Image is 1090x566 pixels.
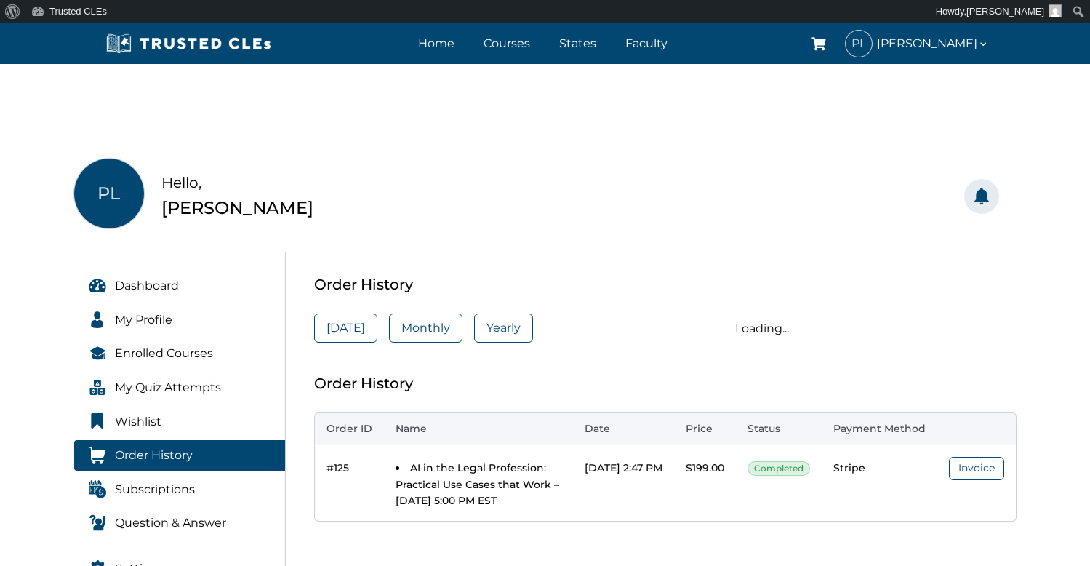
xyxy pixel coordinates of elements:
span: Enrolled Courses [115,344,213,363]
span: PL [74,159,144,228]
a: Subscriptions [74,474,286,505]
img: Trusted CLEs [102,33,276,55]
div: $199.00 [686,460,724,476]
div: Order History [314,273,1017,296]
a: Invoice [949,457,1004,479]
a: Wishlist [74,407,286,437]
a: Monthly [389,314,462,343]
th: Order ID [314,412,384,445]
a: Question & Answer [74,508,286,538]
div: Loading... [735,319,1016,338]
a: Faculty [622,33,671,54]
a: Home [414,33,458,54]
a: My Profile [74,305,286,335]
div: Stripe [833,460,926,476]
span: Subscriptions [115,480,195,499]
th: Name [384,412,573,445]
span: Order History [115,446,193,465]
span: Wishlist [115,412,161,431]
div: [PERSON_NAME] [161,194,313,222]
a: States [556,33,600,54]
a: Yearly [474,314,533,343]
span: [PERSON_NAME] [966,6,1044,17]
span: My Quiz Attempts [115,378,221,397]
span: Question & Answer [115,514,226,533]
a: [DATE] [314,314,377,343]
li: AI in the Legal Profession: Practical Use Cases that Work – [DATE] 5:00 PM EST [396,460,561,509]
th: Payment Method [822,412,937,445]
span: Dashboard [115,276,179,295]
a: Courses [480,33,534,54]
span: Completed [748,461,810,476]
th: Status [736,412,822,445]
a: Order History [74,440,286,471]
div: Order History [314,372,1017,395]
a: Dashboard [74,271,286,301]
div: #125 [326,460,372,476]
a: My Quiz Attempts [74,372,286,403]
span: My Profile [115,311,172,330]
th: Date [573,412,674,445]
div: [DATE] 2:47 PM [585,460,662,476]
th: Price [674,412,736,445]
div: Hello, [161,171,313,194]
span: [PERSON_NAME] [877,33,989,53]
a: Enrolled Courses [74,338,286,369]
span: PL [846,31,872,57]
